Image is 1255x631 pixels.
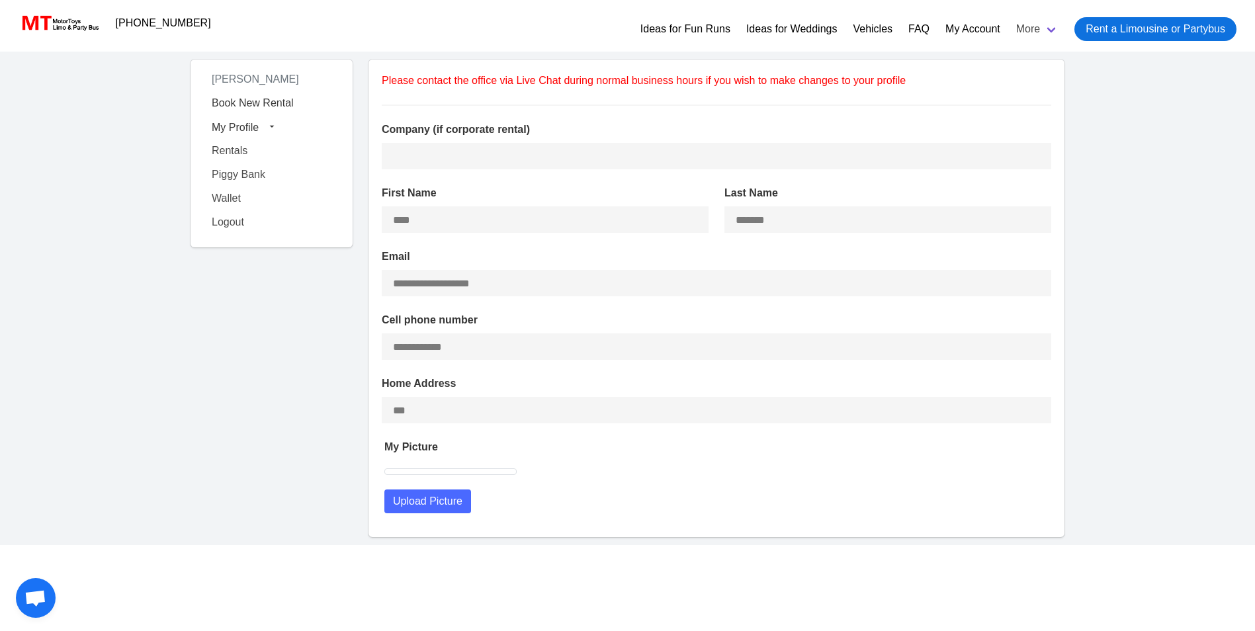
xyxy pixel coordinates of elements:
[204,139,339,163] a: Rentals
[853,21,892,37] a: Vehicles
[640,21,730,37] a: Ideas for Fun Runs
[204,210,339,234] a: Logout
[204,163,339,187] a: Piggy Bank
[746,21,838,37] a: Ideas for Weddings
[1008,12,1066,46] a: More
[108,10,219,36] a: [PHONE_NUMBER]
[382,122,1051,138] label: Company (if corporate rental)
[204,115,339,139] button: My Profile
[204,91,339,115] a: Book New Rental
[382,185,709,201] label: First Name
[384,468,517,475] img: 150
[204,187,339,210] a: Wallet
[382,376,1051,392] label: Home Address
[1086,21,1225,37] span: Rent a Limousine or Partybus
[724,185,1051,201] label: Last Name
[382,312,1051,328] label: Cell phone number
[212,121,259,132] span: My Profile
[19,14,100,32] img: MotorToys Logo
[204,68,307,90] span: [PERSON_NAME]
[384,439,1051,455] label: My Picture
[384,489,471,513] button: Upload Picture
[945,21,1000,37] a: My Account
[908,21,930,37] a: FAQ
[382,73,1051,89] p: Please contact the office via Live Chat during normal business hours if you wish to make changes ...
[382,249,1051,265] label: Email
[393,493,462,509] span: Upload Picture
[16,578,56,618] a: Open chat
[1074,17,1236,41] a: Rent a Limousine or Partybus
